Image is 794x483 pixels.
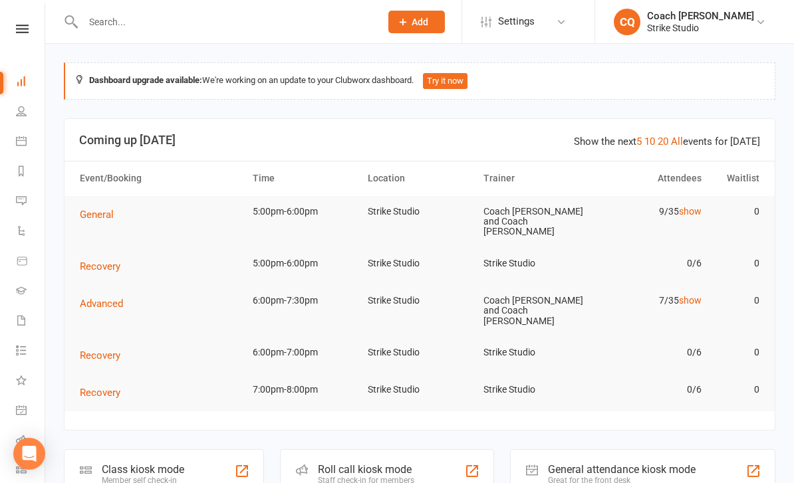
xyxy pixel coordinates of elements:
[80,209,114,221] span: General
[644,136,655,147] a: 10
[574,134,760,149] div: Show the next events for [DATE]
[412,17,428,27] span: Add
[79,13,371,31] input: Search...
[80,347,130,363] button: Recovery
[671,136,683,147] a: All
[16,157,46,187] a: Reports
[593,374,708,405] td: 0/6
[636,136,642,147] a: 5
[16,98,46,128] a: People
[16,68,46,98] a: Dashboard
[362,285,477,316] td: Strike Studio
[74,161,247,195] th: Event/Booking
[362,337,477,368] td: Strike Studio
[477,337,593,368] td: Strike Studio
[658,136,668,147] a: 20
[247,285,362,316] td: 6:00pm-7:30pm
[362,161,477,195] th: Location
[247,248,362,279] td: 5:00pm-6:00pm
[247,337,362,368] td: 6:00pm-7:00pm
[13,438,45,470] div: Open Intercom Messenger
[247,374,362,405] td: 7:00pm-8:00pm
[247,161,362,195] th: Time
[708,161,765,195] th: Waitlist
[79,134,760,147] h3: Coming up [DATE]
[16,367,46,397] a: What's New
[80,296,132,312] button: Advanced
[614,9,640,35] div: CQ
[593,161,708,195] th: Attendees
[102,463,184,476] div: Class kiosk mode
[593,196,708,227] td: 9/35
[708,337,765,368] td: 0
[16,427,46,456] a: Roll call kiosk mode
[477,161,593,195] th: Trainer
[679,295,702,306] a: show
[477,374,593,405] td: Strike Studio
[362,248,477,279] td: Strike Studio
[247,196,362,227] td: 5:00pm-6:00pm
[647,10,754,22] div: Coach [PERSON_NAME]
[593,337,708,368] td: 0/6
[16,397,46,427] a: General attendance kiosk mode
[80,349,120,361] span: Recovery
[80,260,120,272] span: Recovery
[362,196,477,227] td: Strike Studio
[477,248,593,279] td: Strike Studio
[388,11,445,33] button: Add
[362,374,477,405] td: Strike Studio
[89,75,202,85] strong: Dashboard upgrade available:
[593,285,708,316] td: 7/35
[593,248,708,279] td: 0/6
[16,247,46,277] a: Product Sales
[318,463,414,476] div: Roll call kiosk mode
[80,207,123,223] button: General
[477,196,593,248] td: Coach [PERSON_NAME] and Coach [PERSON_NAME]
[16,128,46,157] a: Calendar
[708,374,765,405] td: 0
[548,463,696,476] div: General attendance kiosk mode
[708,196,765,227] td: 0
[80,298,123,310] span: Advanced
[477,285,593,337] td: Coach [PERSON_NAME] and Coach [PERSON_NAME]
[708,248,765,279] td: 0
[498,7,535,37] span: Settings
[423,73,467,89] button: Try it now
[80,258,130,274] button: Recovery
[80,387,120,399] span: Recovery
[64,62,775,100] div: We're working on an update to your Clubworx dashboard.
[80,385,130,401] button: Recovery
[647,22,754,34] div: Strike Studio
[708,285,765,316] td: 0
[679,206,702,217] a: show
